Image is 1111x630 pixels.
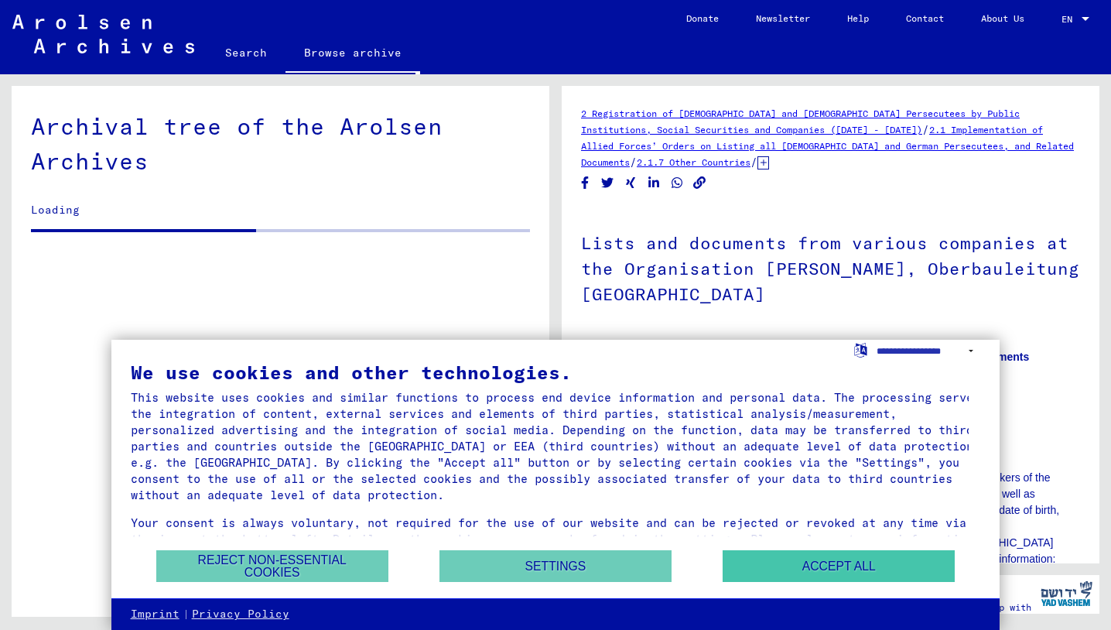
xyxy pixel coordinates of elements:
button: Copy link [692,173,708,193]
button: Share on Facebook [577,173,593,193]
a: 2 Registration of [DEMOGRAPHIC_DATA] and [DEMOGRAPHIC_DATA] Persecutees by Public Institutions, S... [581,108,1020,135]
span: EN [1061,14,1079,25]
div: Your consent is always voluntary, not required for the use of our website and can be rejected or ... [131,515,981,563]
a: Search [207,34,285,71]
a: 2.1.7 Other Countries [637,156,750,168]
a: Imprint [131,607,179,622]
button: Reject non-essential cookies [156,550,388,582]
a: Browse archive [285,34,420,74]
img: Arolsen_neg.svg [12,15,194,53]
button: Share on LinkedIn [646,173,662,193]
div: We use cookies and other technologies. [131,363,981,382]
button: Share on Xing [623,173,639,193]
a: Privacy Policy [192,607,289,622]
button: Share on Twitter [600,173,616,193]
button: Settings [439,550,672,582]
div: This website uses cookies and similar functions to process end device information and personal da... [131,389,981,503]
span: / [922,122,929,136]
button: Accept all [723,550,955,582]
h1: Lists and documents from various companies at the Organisation [PERSON_NAME], Oberbauleitung [GEO... [581,207,1080,327]
span: / [630,155,637,169]
span: / [750,155,757,169]
a: 2.1 Implementation of Allied Forces’ Orders on Listing all [DEMOGRAPHIC_DATA] and German Persecut... [581,124,1074,168]
div: Archival tree of the Arolsen Archives [31,109,530,179]
p: Loading [31,202,530,218]
img: yv_logo.png [1038,574,1096,613]
button: Share on WhatsApp [669,173,685,193]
